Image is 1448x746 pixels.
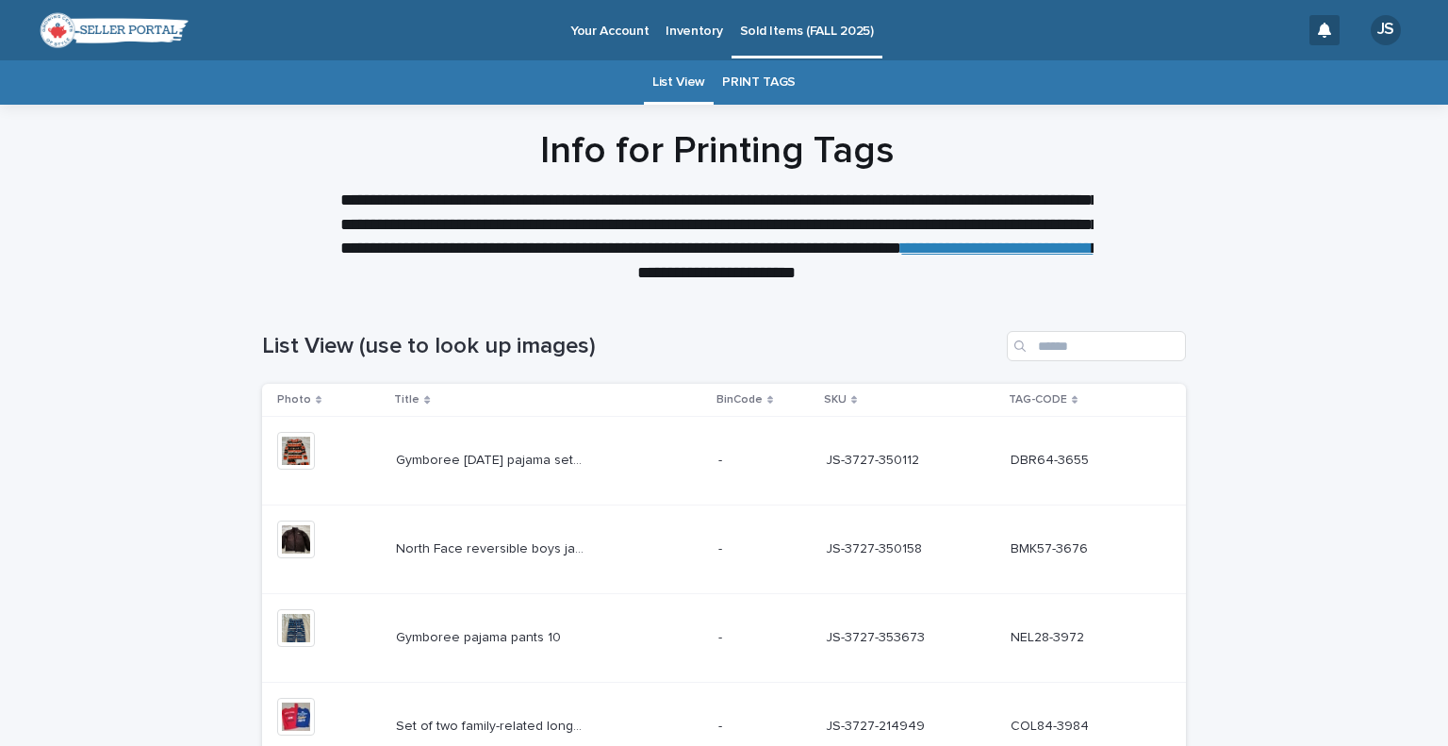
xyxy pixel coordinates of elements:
[718,715,726,735] p: -
[722,60,796,105] a: PRINT TAGS
[652,60,705,105] a: List View
[826,538,926,557] p: JS-3727-350158
[716,390,763,410] p: BinCode
[1011,538,1092,557] p: BMK57-3676
[1371,15,1401,45] div: JS
[396,626,565,646] p: Gymboree pajama pants 10
[718,538,726,557] p: -
[1011,715,1093,735] p: COL84-3984
[1007,331,1186,361] input: Search
[1009,390,1067,410] p: TAG-CODE
[396,715,588,735] p: Set of two family-related long sleeve shirts 7
[262,506,1186,594] tr: North Face reversible boys jacket MediumNorth Face reversible boys jacket Medium -- JS-3727-35015...
[277,390,311,410] p: Photo
[262,333,999,360] h1: List View (use to look up images)
[1011,626,1088,646] p: NEL28-3972
[394,390,420,410] p: Title
[826,449,923,469] p: JS-3727-350112
[262,417,1186,506] tr: Gymboree [DATE] pajama set 10Gymboree [DATE] pajama set 10 -- JS-3727-350112JS-3727-350112 DBR64-...
[396,538,588,557] p: North Face reversible boys jacket Medium
[38,11,189,49] img: Wxgr8e0QTxOLugcwBcqd
[824,390,847,410] p: SKU
[262,593,1186,682] tr: Gymboree pajama pants 10Gymboree pajama pants 10 -- JS-3727-353673JS-3727-353673 NEL28-3972NEL28-...
[396,449,588,469] p: Gymboree Halloween pajama set 10
[255,128,1178,174] h1: Info for Printing Tags
[826,715,929,735] p: JS-3727-214949
[1011,449,1093,469] p: DBR64-3655
[718,626,726,646] p: -
[826,626,929,646] p: JS-3727-353673
[718,449,726,469] p: -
